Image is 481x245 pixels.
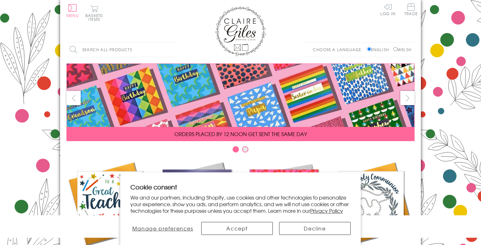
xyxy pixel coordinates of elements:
p: Choose a language: [313,47,366,52]
button: Accept [201,222,273,235]
button: Menu [66,4,79,17]
p: We and our partners, including Shopify, use cookies and other technologies to personalize your ex... [130,194,351,214]
button: Basket0 items [85,5,103,21]
input: Welsh [393,47,397,51]
img: Claire Giles Greetings Cards [215,6,266,56]
h2: Cookie consent [130,182,351,191]
span: ORDERS PLACED BY 12 NOON GET SENT THE SAME DAY [174,130,307,138]
button: Decline [279,222,351,235]
input: Search [171,43,177,57]
span: Trade [404,3,418,15]
span: Manage preferences [132,224,193,232]
label: English [367,47,392,52]
a: Privacy Policy [310,207,343,214]
div: Carousel Pagination [66,146,415,156]
span: Menu [66,13,79,18]
button: next [400,91,415,105]
a: Log In [380,3,396,15]
span: 0 items [88,13,103,22]
input: Search all products [66,43,177,57]
button: Carousel Page 1 (Current Slide) [233,146,239,152]
button: Carousel Page 2 [242,146,248,152]
button: prev [66,91,81,105]
a: Trade [404,3,418,17]
label: Welsh [393,47,411,52]
button: Manage preferences [130,222,195,235]
input: English [367,47,371,51]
